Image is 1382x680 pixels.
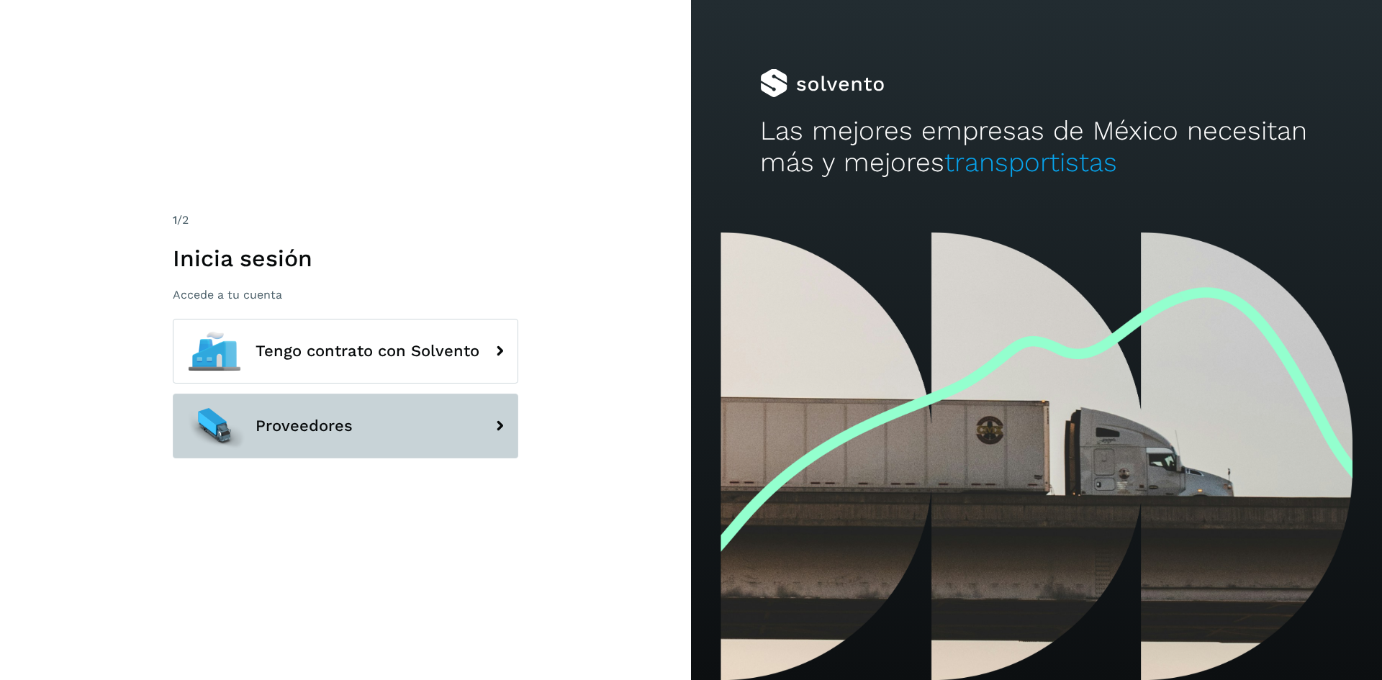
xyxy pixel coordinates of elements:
[760,115,1313,179] h2: Las mejores empresas de México necesitan más y mejores
[173,212,518,229] div: /2
[256,417,353,435] span: Proveedores
[173,319,518,384] button: Tengo contrato con Solvento
[173,213,177,227] span: 1
[173,394,518,458] button: Proveedores
[173,288,518,302] p: Accede a tu cuenta
[256,343,479,360] span: Tengo contrato con Solvento
[173,245,518,272] h1: Inicia sesión
[944,147,1117,178] span: transportistas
